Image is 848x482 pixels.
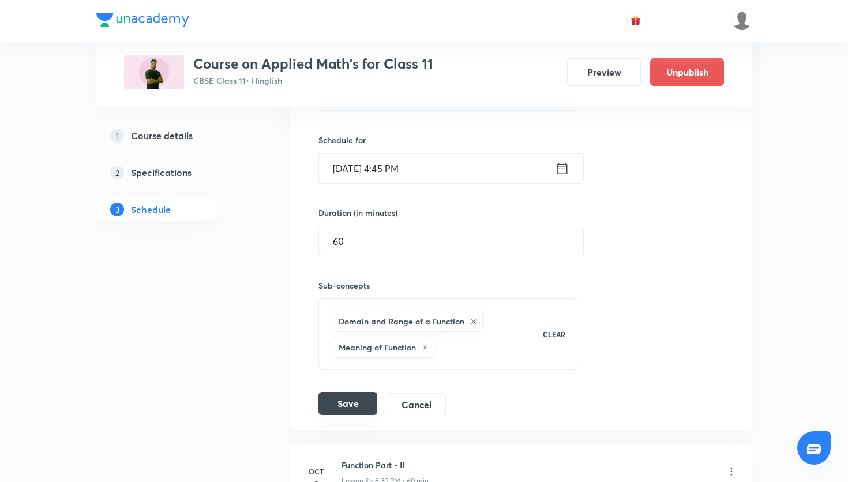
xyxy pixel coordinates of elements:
a: Company Logo [96,13,189,29]
h6: Schedule for [318,134,577,146]
img: 24681B5B-246B-4B8D-B84D-F5533B5FCFC5_plus.png [124,55,184,89]
h3: Course on Applied Math's for Class 11 [193,55,433,72]
p: 1 [110,129,124,143]
img: avatar [631,16,641,26]
p: CLEAR [543,329,565,339]
p: 2 [110,166,124,180]
button: Cancel [387,393,446,416]
h5: Course details [131,129,193,143]
button: avatar [626,12,645,30]
a: 2Specifications [96,161,253,184]
h6: Oct [305,466,328,477]
h6: Sub-concepts [318,279,577,292]
input: 60 [319,226,583,256]
p: CBSE Class 11 • Hinglish [193,74,433,87]
h6: Domain and Range of a Function [339,315,464,327]
button: Unpublish [650,58,724,86]
h6: Meaning of Function [339,341,416,353]
h6: Function Part - II [342,459,429,471]
button: Preview [567,58,641,86]
button: Save [318,392,377,415]
h5: Specifications [131,166,192,180]
h5: Schedule [131,203,171,216]
a: 1Course details [96,124,253,147]
p: 3 [110,203,124,216]
h6: Duration (in minutes) [318,207,397,219]
img: Muzzamil [732,11,752,31]
img: Company Logo [96,13,189,27]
